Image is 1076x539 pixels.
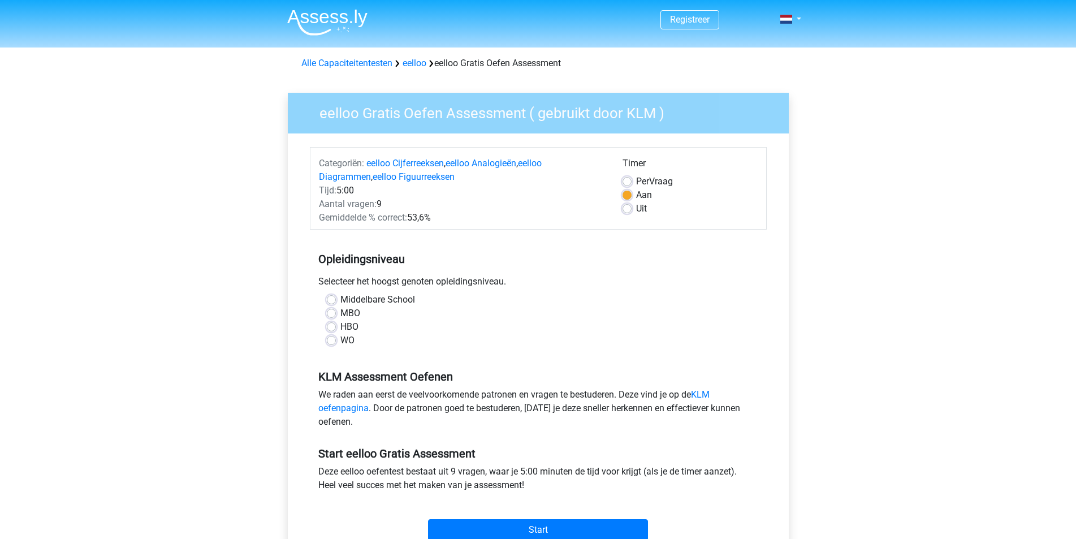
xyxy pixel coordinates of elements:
[636,175,673,188] label: Vraag
[310,157,614,184] div: , , ,
[319,185,336,196] span: Tijd:
[670,14,710,25] a: Registreer
[623,157,758,175] div: Timer
[340,293,415,307] label: Middelbare School
[340,307,360,320] label: MBO
[318,447,758,460] h5: Start eelloo Gratis Assessment
[310,184,614,197] div: 5:00
[310,197,614,211] div: 9
[636,176,649,187] span: Per
[319,199,377,209] span: Aantal vragen:
[287,9,368,36] img: Assessly
[301,58,392,68] a: Alle Capaciteitentesten
[319,158,364,169] span: Categoriën:
[306,100,780,122] h3: eelloo Gratis Oefen Assessment ( gebruikt door KLM )
[310,465,767,497] div: Deze eelloo oefentest bestaat uit 9 vragen, waar je 5:00 minuten de tijd voor krijgt (als je de t...
[446,158,516,169] a: eelloo Analogieën
[318,248,758,270] h5: Opleidingsniveau
[373,171,455,182] a: eelloo Figuurreeksen
[366,158,444,169] a: eelloo Cijferreeksen
[310,211,614,225] div: 53,6%
[636,202,647,215] label: Uit
[319,212,407,223] span: Gemiddelde % correct:
[340,334,355,347] label: WO
[297,57,780,70] div: eelloo Gratis Oefen Assessment
[310,388,767,433] div: We raden aan eerst de veelvoorkomende patronen en vragen te bestuderen. Deze vind je op de . Door...
[403,58,426,68] a: eelloo
[318,370,758,383] h5: KLM Assessment Oefenen
[310,275,767,293] div: Selecteer het hoogst genoten opleidingsniveau.
[340,320,358,334] label: HBO
[636,188,652,202] label: Aan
